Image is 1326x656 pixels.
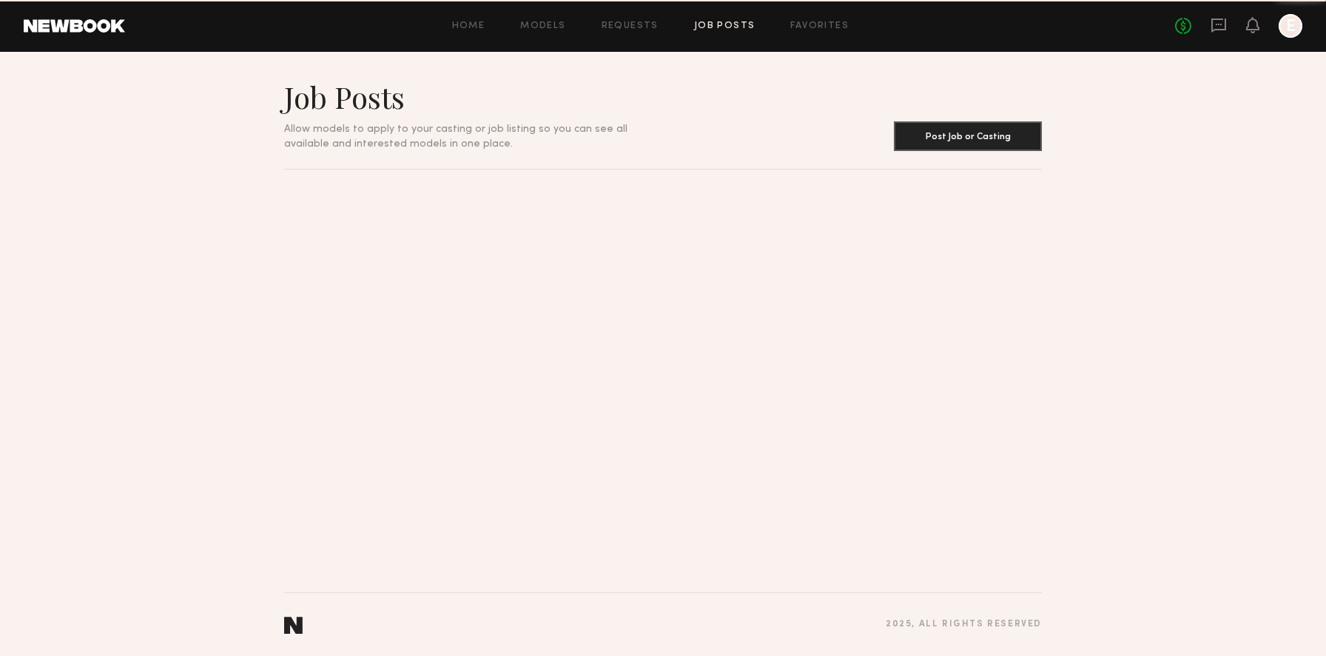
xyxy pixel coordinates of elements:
a: E [1279,14,1302,38]
a: Home [452,21,485,31]
a: Requests [602,21,659,31]
div: 2025 , all rights reserved [886,620,1042,629]
span: Allow models to apply to your casting or job listing so you can see all available and interested ... [284,124,627,149]
h1: Job Posts [284,78,663,116]
a: Job Posts [694,21,755,31]
a: Favorites [790,21,849,31]
a: Models [520,21,565,31]
button: Post Job or Casting [894,121,1042,151]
